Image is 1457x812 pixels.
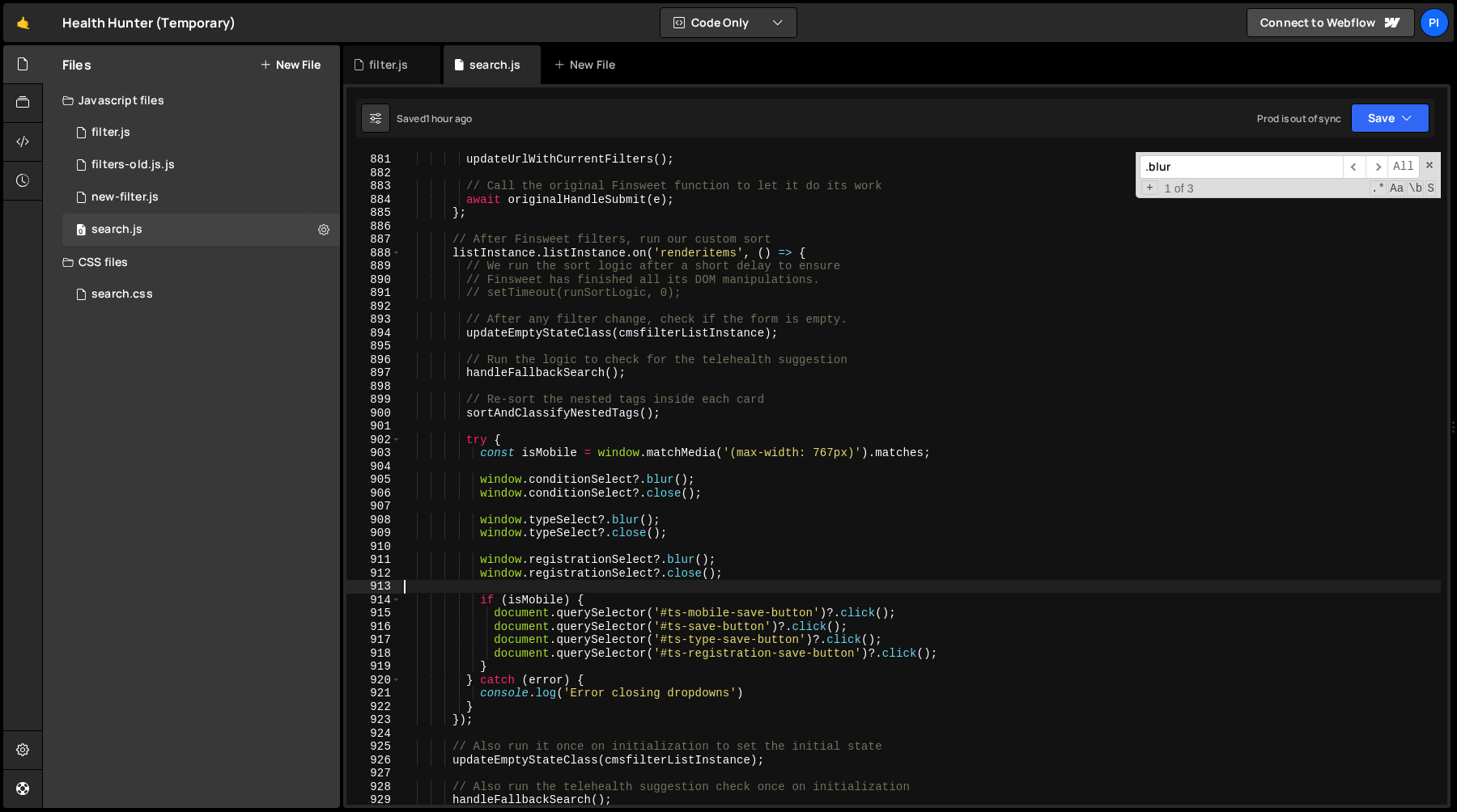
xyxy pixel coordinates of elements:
[346,740,401,754] div: 925
[91,222,142,237] div: search.js
[346,460,401,474] div: 904
[346,567,401,581] div: 912
[43,246,340,278] div: CSS files
[346,633,401,647] div: 917
[62,56,91,74] h2: Files
[76,225,86,238] span: 0
[1388,180,1405,197] span: CaseSensitive Search
[346,247,401,260] div: 888
[91,158,175,172] div: filters-old.js.js
[346,300,401,314] div: 892
[346,754,401,768] div: 926
[346,767,401,780] div: 927
[1387,155,1420,179] span: Alt-Enter
[346,327,401,340] div: 894
[62,13,236,32] div: Health Hunter (Temporary)
[346,674,401,687] div: 920
[346,594,401,607] div: 914
[62,149,340,181] div: 16494/45764.js
[346,393,401,407] div: 899
[1370,180,1387,197] span: RegExp Search
[346,446,401,460] div: 903
[346,793,401,807] div: 929
[346,780,401,794] div: 928
[661,8,796,37] button: Code Only
[346,380,401,394] div: 898
[346,700,401,714] div: 922
[346,273,401,287] div: 890
[346,687,401,700] div: 921
[1343,155,1366,179] span: ​
[62,214,340,246] div: 16494/45041.js
[346,553,401,567] div: 911
[346,580,401,594] div: 913
[1420,8,1449,37] a: Pi
[554,57,622,73] div: New File
[346,620,401,634] div: 916
[346,433,401,447] div: 902
[346,193,401,207] div: 884
[369,57,408,73] div: filter.js
[346,286,401,300] div: 891
[346,313,401,327] div: 893
[1351,104,1429,133] button: Save
[346,260,401,273] div: 889
[91,190,159,205] div: new-filter.js
[346,420,401,433] div: 901
[346,647,401,661] div: 918
[346,153,401,167] div: 881
[346,473,401,487] div: 905
[62,116,340,149] div: 16494/44708.js
[1141,180,1158,196] span: Toggle Replace mode
[43,84,340,116] div: Javascript files
[346,407,401,421] div: 900
[346,220,401,234] div: 886
[346,607,401,620] div: 915
[1407,180,1424,197] span: Whole Word Search
[346,514,401,527] div: 908
[1158,182,1200,196] span: 1 of 3
[91,287,153,302] div: search.css
[1425,180,1436,197] span: Search In Selection
[346,713,401,727] div: 923
[346,487,401,501] div: 906
[346,500,401,514] div: 907
[1140,155,1343,179] input: Search for
[346,340,401,353] div: 895
[62,181,340,214] div: 16494/46184.js
[3,3,43,42] a: 🤙
[346,366,401,380] div: 897
[346,180,401,193] div: 883
[1257,112,1341,125] div: Prod is out of sync
[346,660,401,674] div: 919
[346,233,401,247] div: 887
[91,125,130,140] div: filter.js
[346,206,401,220] div: 885
[426,112,473,125] div: 1 hour ago
[397,112,472,125] div: Saved
[346,527,401,540] div: 909
[1366,155,1388,179] span: ​
[1247,8,1415,37] a: Connect to Webflow
[346,540,401,554] div: 910
[346,727,401,741] div: 924
[469,57,520,73] div: search.js
[346,353,401,367] div: 896
[62,278,340,311] div: 16494/45743.css
[260,58,321,71] button: New File
[346,167,401,180] div: 882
